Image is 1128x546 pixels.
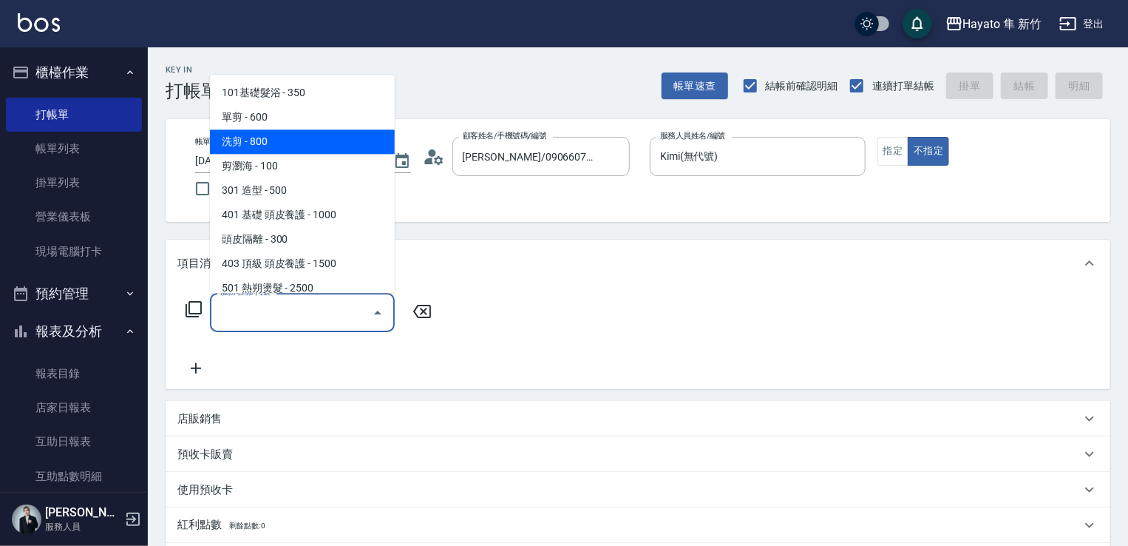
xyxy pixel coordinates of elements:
[660,130,725,141] label: 服務人員姓名/編號
[45,505,120,520] h5: [PERSON_NAME]
[195,136,226,147] label: 帳單日期
[166,508,1110,543] div: 紅利點數剩餘點數: 0
[210,105,395,129] span: 單剪 - 600
[6,98,142,132] a: 打帳單
[6,200,142,234] a: 營業儀表板
[366,301,390,325] button: Close
[6,357,142,391] a: 報表目錄
[6,274,142,313] button: 預約管理
[662,73,728,100] button: 帳單速查
[177,517,265,533] p: 紅利點數
[6,459,142,493] a: 互助點數明細
[18,13,60,32] img: Logo
[166,81,219,101] h3: 打帳單
[6,391,142,425] a: 店家日報表
[210,276,395,300] span: 501 熱朔燙髮 - 2500
[903,9,932,38] button: save
[872,78,934,94] span: 連續打單結帳
[12,505,41,534] img: Person
[766,78,838,94] span: 結帳前確認明細
[177,447,233,462] p: 預收卡販賣
[195,149,378,173] input: YYYY/MM/DD hh:mm
[6,132,142,166] a: 帳單列表
[6,425,142,459] a: 互助日報表
[166,437,1110,472] div: 預收卡販賣
[384,144,420,179] button: Choose date, selected date is 2025-08-12
[6,235,142,269] a: 現場電腦打卡
[166,65,219,75] h2: Key In
[166,401,1110,437] div: 店販銷售
[908,137,949,166] button: 不指定
[166,240,1110,287] div: 項目消費
[166,472,1110,508] div: 使用預收卡
[210,129,395,154] span: 洗剪 - 800
[210,178,395,203] span: 301 造型 - 500
[940,9,1047,39] button: Hayato 隼 新竹
[177,482,233,498] p: 使用預收卡
[210,81,395,105] span: 101基礎髮浴 - 350
[877,137,909,166] button: 指定
[229,522,266,530] span: 剩餘點數: 0
[463,130,547,141] label: 顧客姓名/手機號碼/編號
[6,312,142,351] button: 報表及分析
[45,520,120,533] p: 服務人員
[1053,10,1110,38] button: 登出
[210,203,395,227] span: 401 基礎 頭皮養護 - 1000
[6,53,142,92] button: 櫃檯作業
[210,252,395,276] span: 403 頂級 頭皮養護 - 1500
[210,154,395,178] span: 剪瀏海 - 100
[177,256,222,272] p: 項目消費
[6,166,142,200] a: 掛單列表
[963,15,1042,33] div: Hayato 隼 新竹
[177,411,222,427] p: 店販銷售
[210,227,395,252] span: 頭皮隔離 - 300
